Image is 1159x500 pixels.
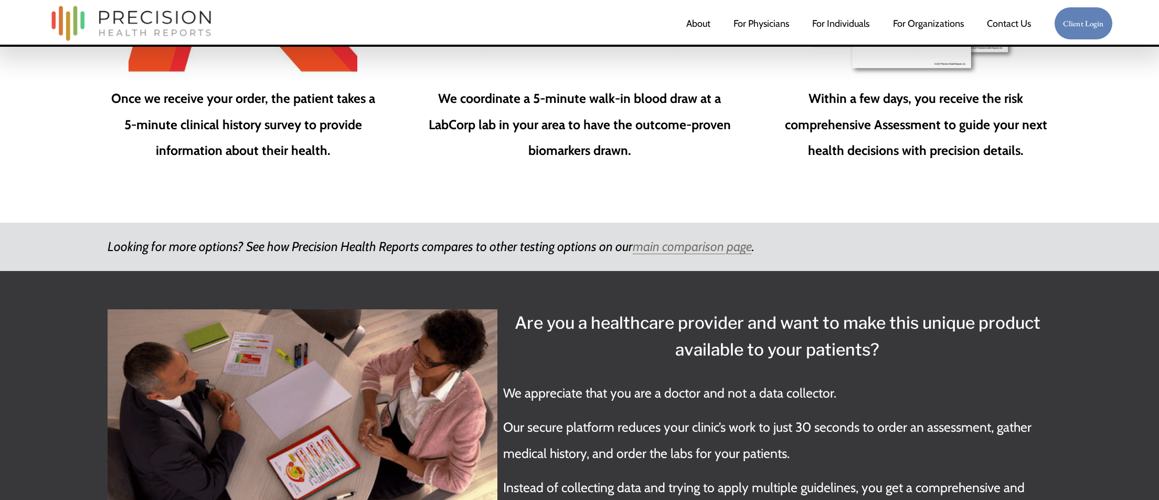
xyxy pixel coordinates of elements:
[503,380,1051,407] p: We appreciate that you are a doctor and not a data collector.
[429,90,734,158] strong: We coordinate a 5-minute walk-in blood draw at a LabCorp lab in your area to have the outcome-pro...
[785,90,1050,158] strong: Within a few days, you receive the risk comprehensive Assessment to guide your next health decisi...
[893,13,964,34] a: folder dropdown
[893,14,964,33] span: For Organizations
[752,238,754,254] em: .
[503,414,1051,466] p: Our secure platform reduces your clinic’s work to just 30 seconds to order an assessment, gather ...
[633,238,752,254] a: main comparison page
[987,13,1031,34] a: Contact Us
[108,238,633,254] em: Looking for more options? See how Precision Health Reports compares to other testing options on our
[1054,7,1113,40] a: Client Login
[1107,450,1159,500] iframe: Chat Widget
[733,13,789,34] a: For Physicians
[812,13,869,34] a: For Individuals
[686,13,710,34] a: About
[46,1,216,46] img: Precision Health Reports
[503,309,1051,363] h3: Are you a healthcare provider and want to make this unique product available to your patients?
[111,90,378,158] strong: Once we receive your order, the patient takes a 5-minute clinical history survey to provide infor...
